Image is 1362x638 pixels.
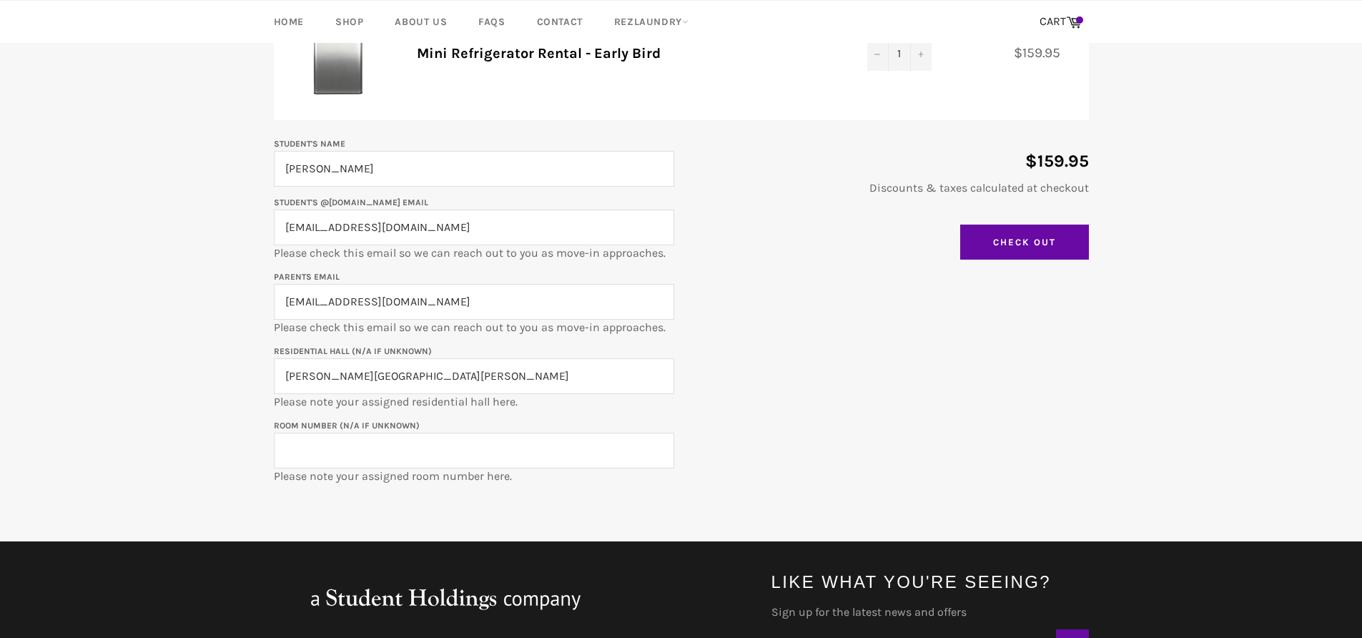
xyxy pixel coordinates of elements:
label: Parents email [274,272,340,282]
p: $159.95 [689,149,1089,173]
label: Residential Hall (N/A if unknown) [274,346,432,356]
a: Home [260,1,318,43]
p: Please note your assigned residential hall here. [274,343,674,410]
img: aStudentHoldingsNFPcompany_large.png [274,570,617,627]
a: Shop [321,1,377,43]
span: $159.95 [1014,44,1075,61]
p: Discounts & taxes calculated at checkout [689,180,1089,196]
label: Student's Name [274,139,345,149]
img: Mini Refrigerator Rental - Early Bird [295,9,381,94]
input: Check Out [960,225,1089,260]
a: FAQs [464,1,519,43]
label: Student's @[DOMAIN_NAME] email [274,197,428,207]
label: Sign up for the latest news and offers [771,604,1089,620]
a: Contact [523,1,597,43]
p: Please check this email so we can reach out to you as move-in approaches. [274,194,674,261]
a: RezLaundry [600,1,703,43]
h4: Like what you're seeing? [771,570,1089,594]
a: About Us [380,1,461,43]
button: Increase quantity [910,36,932,71]
p: Please check this email so we can reach out to you as move-in approaches. [274,268,674,335]
a: Mini Refrigerator Rental - Early Bird [417,45,661,62]
label: Room Number (N/A if unknown) [274,421,420,431]
button: Decrease quantity [867,36,889,71]
p: Please note your assigned room number here. [274,417,674,484]
a: CART [1032,7,1089,37]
